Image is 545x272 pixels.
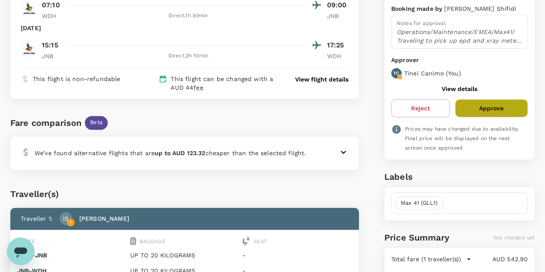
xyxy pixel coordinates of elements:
[327,12,349,20] p: JNB
[79,214,129,223] p: [PERSON_NAME]
[384,231,449,244] h6: Price Summary
[327,40,349,50] p: 17:25
[10,187,359,201] div: Traveller(s)
[155,150,205,156] b: up to AUD 123.32
[493,234,535,241] span: Not charged yet
[42,52,63,60] p: JNB
[17,251,127,259] p: WDH - JNB
[243,251,352,259] p: -
[42,12,63,20] p: WDH
[295,75,349,84] button: View flight details
[140,238,165,244] span: Baggage
[21,24,41,32] p: [DATE]
[130,251,240,259] p: UP TO 20 KILOGRAMS
[455,99,528,117] button: Approve
[405,126,519,151] span: Prices may have changed due to availability. Final price will be displayed on the next screen onc...
[193,84,203,91] span: fee
[243,237,250,245] img: seat-icon
[7,238,34,265] iframe: Button to launch messaging window
[391,56,528,65] p: Approver
[10,116,81,130] div: Fare comparison
[63,214,69,223] p: IS
[69,12,308,20] div: Direct , 1h 50min
[130,237,136,245] img: baggage-icon
[397,28,522,45] p: Operations/Maintenance/EMEA/Max41/ Traveling to pick up epd and xray meter from NMISA, [GEOGRAPHI...
[384,170,535,184] h6: Labels
[21,214,53,223] p: Traveller 1 :
[442,85,477,92] button: View details
[396,199,443,207] span: Max 41 (GLL1)
[327,52,349,60] p: WDH
[391,255,471,263] button: Total fare (1 traveller(s))
[404,69,461,78] p: Tinei Canimo ( You )
[391,255,461,263] p: Total fare (1 traveller(s))
[253,238,267,244] span: Seat
[171,75,279,92] p: This flight can be changed with a AUD 44
[21,40,38,57] img: 4Z
[397,20,446,26] span: Notes for approval
[471,255,528,263] p: AUD 542.90
[69,52,308,60] div: Direct , 2h 10min
[391,4,444,13] p: Booking made by
[85,119,108,127] span: Beta
[33,75,120,83] p: This flight is non-refundable
[34,149,306,157] p: We’ve found alternative flights that are cheaper than the selected flight.
[444,4,516,13] p: [PERSON_NAME] Shifidi
[393,70,399,76] p: TC
[42,40,58,50] p: 15:15
[17,238,35,244] span: Route
[391,99,450,117] button: Reject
